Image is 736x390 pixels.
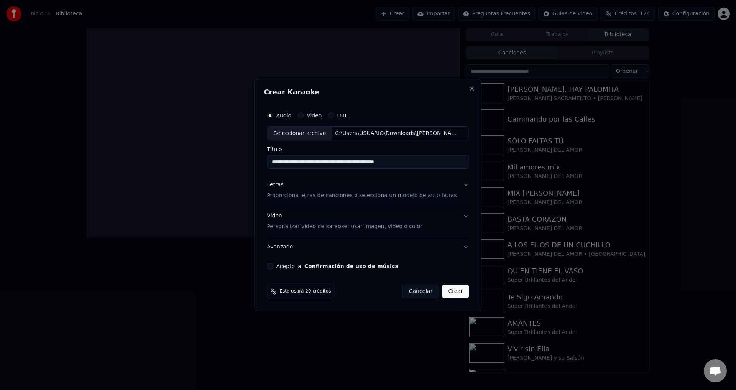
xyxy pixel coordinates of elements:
[304,263,399,269] button: Acepto la
[267,237,469,257] button: Avanzado
[267,212,422,231] div: Video
[267,147,469,152] label: Título
[267,192,457,200] p: Proporciona letras de canciones o selecciona un modelo de auto letras
[332,130,462,137] div: C:\Users\USUARIO\Downloads\[PERSON_NAME] SACRAMENTO - CARTA DE AMOR, DILE, YA SE MARCHO.mp3
[267,181,283,189] div: Letras
[402,285,439,298] button: Cancelar
[442,285,469,298] button: Crear
[276,113,291,118] label: Audio
[276,263,398,269] label: Acepto la
[337,113,348,118] label: URL
[267,223,422,230] p: Personalizar video de karaoke: usar imagen, video o color
[267,206,469,237] button: VideoPersonalizar video de karaoke: usar imagen, video o color
[279,288,331,295] span: Esto usará 29 créditos
[267,127,332,140] div: Seleccionar archivo
[307,113,322,118] label: Video
[267,175,469,206] button: LetrasProporciona letras de canciones o selecciona un modelo de auto letras
[264,89,472,95] h2: Crear Karaoke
